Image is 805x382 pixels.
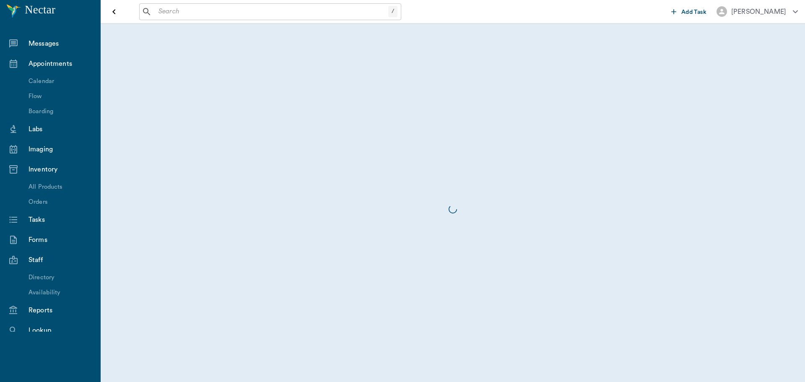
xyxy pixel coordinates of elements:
div: / [388,6,397,17]
div: [PERSON_NAME] [731,7,786,17]
div: Labs [29,124,92,134]
button: [PERSON_NAME] [710,4,805,19]
div: Availability [29,288,97,297]
div: Lookup [29,325,92,335]
div: Reports [29,305,92,315]
div: Appointments [29,59,92,69]
button: Add Task [668,4,710,19]
div: Staff [29,255,92,265]
div: Flow [29,92,97,101]
div: Directory [29,273,97,282]
div: Messages [29,39,92,49]
div: Orders [29,197,97,207]
button: Open drawer [106,3,122,20]
div: Forms [29,235,92,245]
input: Search [155,6,388,18]
div: Boarding [29,107,97,116]
div: Imaging [29,144,92,154]
div: Calendar [29,77,97,86]
h6: Nectar [25,1,93,19]
div: All Products [29,182,97,192]
div: Inventory [29,164,92,174]
div: Tasks [29,215,92,225]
